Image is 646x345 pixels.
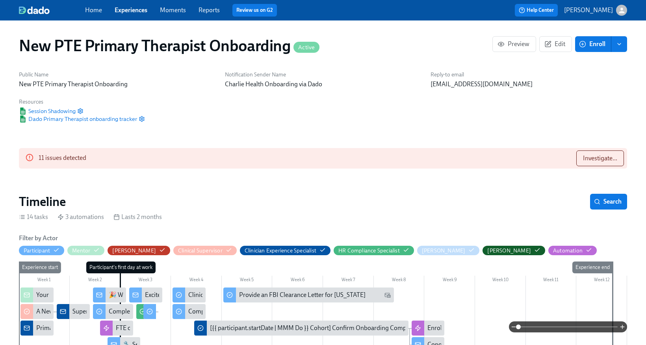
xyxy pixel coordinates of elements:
div: Hide Participant [24,247,50,254]
a: Google SheetSession Shadowing [19,107,76,115]
p: Charlie Health Onboarding via Dado [225,80,421,89]
p: [EMAIL_ADDRESS][DOMAIN_NAME] [431,80,627,89]
div: Clinical Onboarding: Week 2 [188,291,264,299]
img: dado [19,6,50,14]
a: Moments [160,6,186,14]
button: Enroll [575,36,611,52]
div: Lasts 2 months [113,213,162,221]
div: Experience end [572,262,613,273]
a: dado [19,6,85,14]
h6: Notification Sender Name [225,71,421,78]
img: Google Sheet [19,115,27,122]
div: Hide HR Compliance Specialist [338,247,400,254]
div: 3 automations [58,213,104,221]
div: Week 4 [171,276,222,286]
h1: New PTE Primary Therapist Onboarding [19,36,319,55]
span: Dado Primary Therapist onboarding tracker [19,115,137,123]
img: Google Sheet [19,108,27,115]
button: Review us on G2 [232,4,277,17]
span: Search [596,198,622,206]
h6: Resources [19,98,145,106]
div: Enroll in Milestone Email Experience [412,321,445,336]
p: [PERSON_NAME] [564,6,613,15]
button: [PERSON_NAME] [483,246,545,255]
span: Enroll [581,40,605,48]
button: Preview [492,36,536,52]
div: Hide Clinical Supervisor [178,247,223,254]
div: Week 7 [323,276,374,286]
button: Clinical Supervisor [173,246,237,255]
div: Week 6 [272,276,323,286]
div: Experience start [19,262,61,273]
div: Week 5 [222,276,273,286]
div: Excited to Connect – Your Mentor at Charlie Health! [129,287,162,302]
div: 11 issues detected [39,150,86,166]
span: Help Center [519,6,554,14]
div: Participant's first day at work [86,262,156,273]
div: Week 12 [576,276,627,286]
div: Complete our Welcome Survey [93,304,133,319]
div: Hide Meg Dawson [422,247,466,254]
div: Week 9 [424,276,475,286]
div: Your new mentee is about to start onboarding! [20,287,54,302]
div: FTE calendar invitations for week 1 [100,321,133,336]
div: Compliance Onboarding: Week 2 [173,304,206,319]
span: Session Shadowing [19,107,76,115]
div: Hide Paige Eber [487,247,531,254]
div: Week 3 [120,276,171,286]
div: [{{ participant.startDate | MMM Do }} Cohort] Confirm Onboarding Completed [194,321,408,336]
p: New PTE Primary Therapist Onboarding [19,80,215,89]
div: Provide an FBI Clearance Letter for [US_STATE] [239,291,366,299]
div: A New Hire is Cleared to Start [20,304,54,319]
a: Experiences [115,6,147,14]
h2: Timeline [19,194,66,210]
div: Primary Therapists cleared to start [20,321,54,336]
div: Week 2 [70,276,121,286]
div: Week 1 [19,276,70,286]
div: Clinical Onboarding: Week 2 [173,287,206,302]
a: Home [85,6,102,14]
button: Participant [19,246,64,255]
div: 🎉 Welcome to Charlie Health! [109,291,191,299]
h6: Filter by Actor [19,234,58,243]
div: Compliance Onboarding: Week 2 [188,307,277,316]
div: Hide Clinician Experience Specialist [245,247,316,254]
button: Investigate... [576,150,624,166]
h6: Reply-to email [431,71,627,78]
div: Hide Automation [553,247,583,254]
h6: Public Name [19,71,215,78]
div: Excited to Connect – Your Mentor at Charlie Health! [145,291,282,299]
button: HR Compliance Specialist [334,246,414,255]
div: Provide an FBI Clearance Letter for [US_STATE] [223,287,394,302]
a: Review us on G2 [236,6,273,14]
div: Hide Clarissa [112,247,156,254]
button: Help Center [515,4,558,17]
div: Week 10 [475,276,526,286]
a: Google SheetDado Primary Therapist onboarding tracker [19,115,137,123]
a: Reports [199,6,220,14]
div: Complete our Welcome Survey [109,307,191,316]
span: Investigate... [583,154,617,162]
button: enroll [611,36,627,52]
div: Week 8 [374,276,425,286]
div: Supervisor confirmed! [57,304,90,319]
button: Edit [539,36,572,52]
div: Your new mentee is about to start onboarding! [36,291,161,299]
div: A New Hire is Cleared to Start [36,307,115,316]
button: Automation [548,246,597,255]
div: 14 tasks [19,213,48,221]
button: Search [590,194,627,210]
button: [PERSON_NAME] [564,5,627,16]
span: Preview [499,40,529,48]
span: Edit [546,40,565,48]
span: Active [293,45,319,50]
button: [PERSON_NAME] [417,246,480,255]
div: Hide Mentor [72,247,90,254]
button: Clinician Experience Specialist [240,246,330,255]
div: Supervisor confirmed! [72,307,132,316]
button: Mentor [67,246,104,255]
div: 🎉 Welcome to Charlie Health! [93,287,126,302]
button: [PERSON_NAME] [108,246,170,255]
svg: Work Email [384,292,391,298]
